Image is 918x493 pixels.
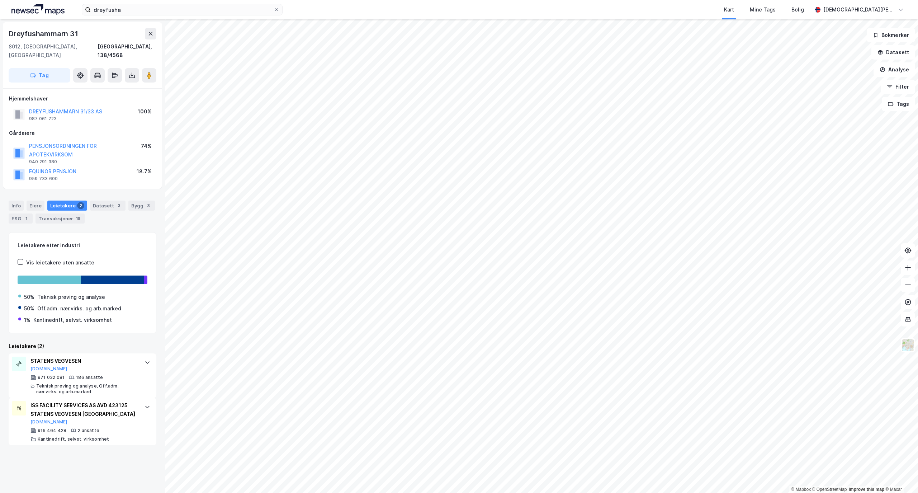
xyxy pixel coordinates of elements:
div: [DEMOGRAPHIC_DATA][PERSON_NAME] [823,5,895,14]
div: 18 [75,215,82,222]
div: 186 ansatte [76,375,103,380]
div: 50% [24,304,34,313]
div: 3 [115,202,123,209]
button: Tag [9,68,70,83]
a: Improve this map [849,487,884,492]
div: 74% [141,142,152,150]
div: Bygg [128,201,155,211]
div: Bolig [791,5,804,14]
div: 971 032 081 [38,375,65,380]
div: [GEOGRAPHIC_DATA], 138/4568 [98,42,156,60]
div: 50% [24,293,34,301]
div: STATENS VEGVESEN [30,357,137,365]
div: Teknisk prøving og analyse, Off.adm. nær.virks. og arb.marked [36,383,137,395]
div: 1 [23,215,30,222]
button: Datasett [871,45,915,60]
div: Kart [724,5,734,14]
div: Eiere [27,201,44,211]
button: Bokmerker [867,28,915,42]
div: 100% [138,107,152,116]
div: 916 464 428 [38,428,66,433]
button: Tags [882,97,915,111]
div: 959 733 600 [29,176,58,182]
div: Info [9,201,24,211]
div: 8012, [GEOGRAPHIC_DATA], [GEOGRAPHIC_DATA] [9,42,98,60]
div: 987 061 723 [29,116,57,122]
div: Leietakere (2) [9,342,156,351]
div: Off.adm. nær.virks. og arb.marked [37,304,121,313]
div: 1% [24,316,30,324]
div: Leietakere etter industri [18,241,147,250]
div: Kantinedrift, selvst. virksomhet [33,316,112,324]
div: Vis leietakere uten ansatte [26,258,94,267]
button: Filter [881,80,915,94]
div: 18.7% [137,167,152,176]
div: Hjemmelshaver [9,94,156,103]
div: 2 [77,202,84,209]
div: Kantinedrift, selvst. virksomhet [38,436,109,442]
div: 3 [145,202,152,209]
div: Dreyfushammarn 31 [9,28,80,39]
div: Leietakere [47,201,87,211]
a: Mapbox [791,487,811,492]
button: [DOMAIN_NAME] [30,366,67,372]
div: ESG [9,213,33,224]
div: Transaksjoner [36,213,85,224]
a: OpenStreetMap [812,487,847,492]
div: Kontrollprogram for chat [882,459,918,493]
div: ISS FACILITY SERVICES AS AVD 423125 STATENS VEGVESEN [GEOGRAPHIC_DATA] [30,401,137,418]
div: Teknisk prøving og analyse [37,293,105,301]
input: Søk på adresse, matrikkel, gårdeiere, leietakere eller personer [91,4,274,15]
div: Mine Tags [750,5,776,14]
iframe: Chat Widget [882,459,918,493]
button: Analyse [874,62,915,77]
button: [DOMAIN_NAME] [30,419,67,425]
img: Z [901,338,915,352]
div: Gårdeiere [9,129,156,137]
div: 2 ansatte [78,428,99,433]
div: 940 291 380 [29,159,57,165]
div: Datasett [90,201,126,211]
img: logo.a4113a55bc3d86da70a041830d287a7e.svg [11,4,65,15]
